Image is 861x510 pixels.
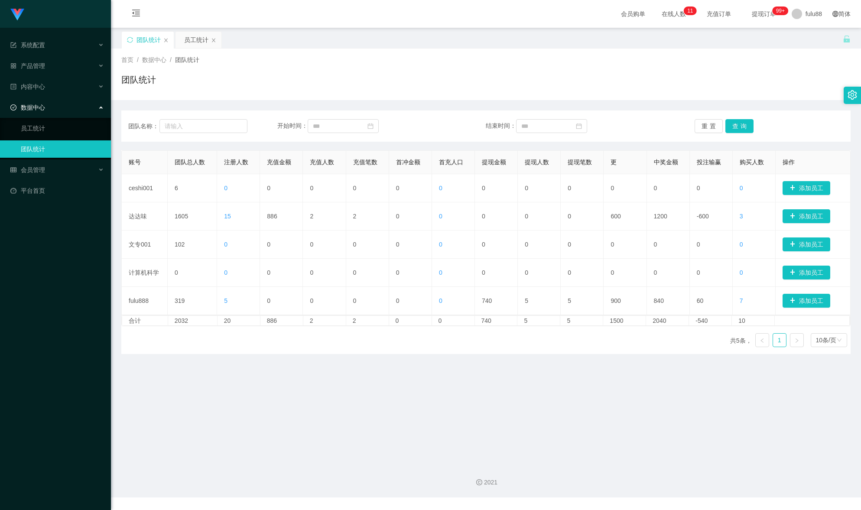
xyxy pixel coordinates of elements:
font: 数据中心 [142,56,166,63]
font: 提现金额 [482,159,506,166]
font: 0 [697,241,700,248]
font: 0 [568,213,571,220]
font: 6 [175,185,178,192]
font: 0 [439,269,442,276]
font: / [137,56,139,63]
font: 0 [439,241,442,248]
font: 0 [396,317,399,324]
li: 1 [773,333,786,347]
font: 数据中心 [21,104,45,111]
font: 0 [697,185,700,192]
font: 0 [611,241,614,248]
font: 0 [310,269,313,276]
font: 0 [611,269,614,276]
font: 10条/页 [816,337,836,344]
font: 0 [439,317,442,324]
i: 图标： 表格 [10,167,16,173]
i: 图标： 下 [837,338,842,344]
font: 0 [175,269,178,276]
i: 图标：设置 [848,90,857,100]
font: 充值金额 [267,159,291,166]
font: 0 [482,185,485,192]
font: 2040 [653,317,666,324]
button: 图标: 加号添加员工 [783,181,830,195]
i: 图标: 检查-圆圈-o [10,104,16,110]
font: 0 [396,269,400,276]
font: 0 [568,185,571,192]
button: 图标: 加号添加员工 [783,294,830,308]
font: 15 [224,213,231,220]
font: 提现人数 [525,159,549,166]
font: 102 [175,241,185,248]
font: 首页 [121,56,133,63]
font: 0 [439,213,442,220]
font: 系统配置 [21,42,45,49]
button: 图标: 加号添加员工 [783,209,830,223]
font: 团队统计 [136,36,161,43]
font: 购买人数 [740,159,764,166]
font: 产品管理 [21,62,45,69]
font: 0 [654,185,657,192]
font: 账号 [129,159,141,166]
button: 重置 [695,119,723,133]
font: 2 [353,317,356,324]
font: 合计 [129,317,141,324]
font: 0 [740,185,743,192]
font: 5 [224,297,227,304]
font: -600 [697,213,709,220]
font: 会员购单 [621,10,645,17]
font: 3 [740,213,743,220]
font: 0 [482,241,485,248]
font: 计算机科学 [129,269,159,276]
font: 0 [224,241,227,248]
font: 99+ [776,8,785,14]
font: 0 [525,269,528,276]
li: 上一页 [755,333,769,347]
font: 5 [568,297,571,304]
font: 内容中心 [21,83,45,90]
font: 结束时间： [486,122,516,129]
button: 查询 [725,119,754,133]
i: 图标： 表格 [10,42,16,48]
font: 0 [310,185,313,192]
font: 0 [482,269,485,276]
font: 5 [524,317,527,324]
font: 达达味 [129,213,147,220]
font: 886 [267,317,277,324]
font: fulu888 [129,297,149,304]
font: 0 [568,241,571,248]
a: 员工统计 [21,120,104,137]
font: 0 [310,241,313,248]
font: 0 [654,241,657,248]
i: 图标：日历 [576,123,582,129]
font: 简体 [838,10,851,17]
font: 0 [396,241,400,248]
i: 图标： 关闭 [211,38,216,43]
i: 图标: 全球 [832,11,838,17]
div: 10条/页 [816,334,836,347]
input: 请输入 [159,119,248,133]
font: 0 [353,241,357,248]
font: 1605 [175,213,188,220]
font: 319 [175,297,185,304]
font: 0 [482,213,485,220]
font: 团队统计 [121,75,156,84]
font: 5 [525,297,528,304]
font: 60 [697,297,704,304]
font: 操作 [783,159,795,166]
font: 首冲金额 [396,159,420,166]
sup: 11 [684,6,696,15]
font: 注册人数 [224,159,248,166]
font: 1200 [654,213,667,220]
font: fulu88 [806,10,822,17]
font: 0 [525,213,528,220]
font: 0 [310,297,313,304]
font: 2 [310,213,313,220]
font: 充值人数 [310,159,334,166]
font: 0 [740,241,743,248]
font: 0 [396,213,400,220]
i: 图标： 解锁 [843,35,851,43]
font: 团队总人数 [175,159,205,166]
font: 1 [778,337,781,344]
font: 0 [740,269,743,276]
